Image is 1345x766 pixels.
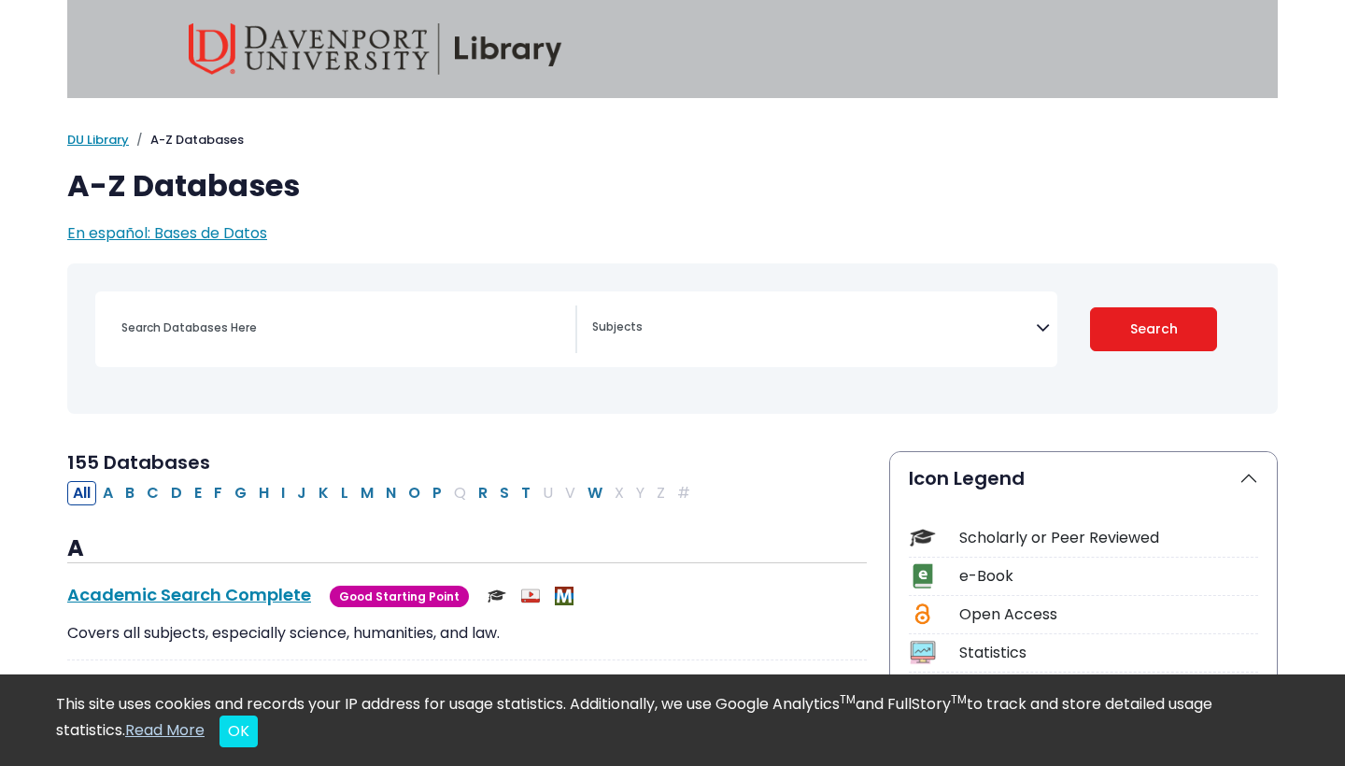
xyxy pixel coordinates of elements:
button: Filter Results S [494,481,515,505]
div: Alpha-list to filter by first letter of database name [67,481,698,503]
button: Icon Legend [890,452,1277,504]
button: Filter Results C [141,481,164,505]
nav: Search filters [67,263,1278,414]
img: Icon Scholarly or Peer Reviewed [910,525,935,550]
a: Read More [125,719,205,741]
button: Filter Results R [473,481,493,505]
img: Icon e-Book [910,563,935,589]
a: DU Library [67,131,129,149]
button: Filter Results O [403,481,426,505]
span: Good Starting Point [330,586,469,607]
button: Filter Results J [291,481,312,505]
li: A-Z Databases [129,131,244,149]
div: This site uses cookies and records your IP address for usage statistics. Additionally, we use Goo... [56,693,1289,747]
img: Icon Statistics [910,640,935,665]
button: Filter Results B [120,481,140,505]
img: MeL (Michigan electronic Library) [555,587,573,605]
button: Close [219,716,258,747]
a: En español: Bases de Datos [67,222,267,244]
img: Davenport University Library [189,23,562,75]
textarea: Search [592,321,1036,336]
button: Filter Results E [189,481,207,505]
div: Open Access [959,603,1258,626]
button: Filter Results G [229,481,252,505]
button: Filter Results W [582,481,608,505]
p: Covers all subjects, especially science, humanities, and law. [67,622,867,645]
button: Filter Results D [165,481,188,505]
img: Audio & Video [521,587,540,605]
nav: breadcrumb [67,131,1278,149]
button: Filter Results I [276,481,290,505]
button: Filter Results N [380,481,402,505]
sup: TM [840,691,856,707]
sup: TM [951,691,967,707]
img: Icon Open Access [911,602,934,627]
button: Filter Results M [355,481,379,505]
button: All [67,481,96,505]
input: Search database by title or keyword [110,314,575,341]
h3: A [67,535,867,563]
div: e-Book [959,565,1258,588]
span: 155 Databases [67,449,210,475]
img: Scholarly or Peer Reviewed [488,587,506,605]
button: Filter Results L [335,481,354,505]
button: Filter Results P [427,481,447,505]
button: Filter Results A [97,481,119,505]
button: Filter Results K [313,481,334,505]
button: Submit for Search Results [1090,307,1218,351]
button: Filter Results H [253,481,275,505]
div: Statistics [959,642,1258,664]
button: Filter Results F [208,481,228,505]
div: Scholarly or Peer Reviewed [959,527,1258,549]
a: Academic Search Complete [67,583,311,606]
button: Filter Results T [516,481,536,505]
h1: A-Z Databases [67,168,1278,204]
